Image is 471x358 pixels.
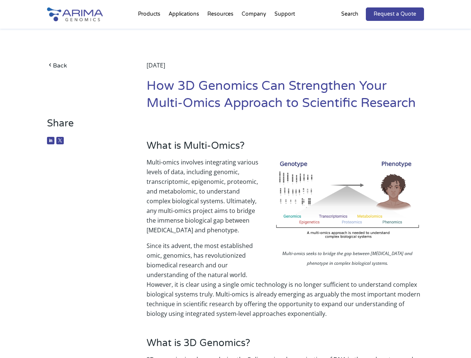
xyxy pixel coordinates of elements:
p: Since its advent, the most established omic, genomics, has revolutionized biomedical research and... [147,241,424,318]
div: [DATE] [147,60,424,78]
a: Request a Quote [366,7,424,21]
h3: Share [47,117,126,135]
a: Back [47,60,126,70]
h3: What is Multi-Omics? [147,140,424,157]
h1: How 3D Genomics Can Strengthen Your Multi-Omics Approach to Scientific Research [147,78,424,117]
p: Search [341,9,358,19]
p: Multi-omics seeks to bridge the gap between [MEDICAL_DATA] and phenotype in complex biological sy... [271,249,424,270]
p: Multi-omics involves integrating various levels of data, including genomic, transcriptomic, epige... [147,157,424,241]
h3: What is 3D Genomics? [147,337,424,355]
img: Arima-Genomics-logo [47,7,103,21]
